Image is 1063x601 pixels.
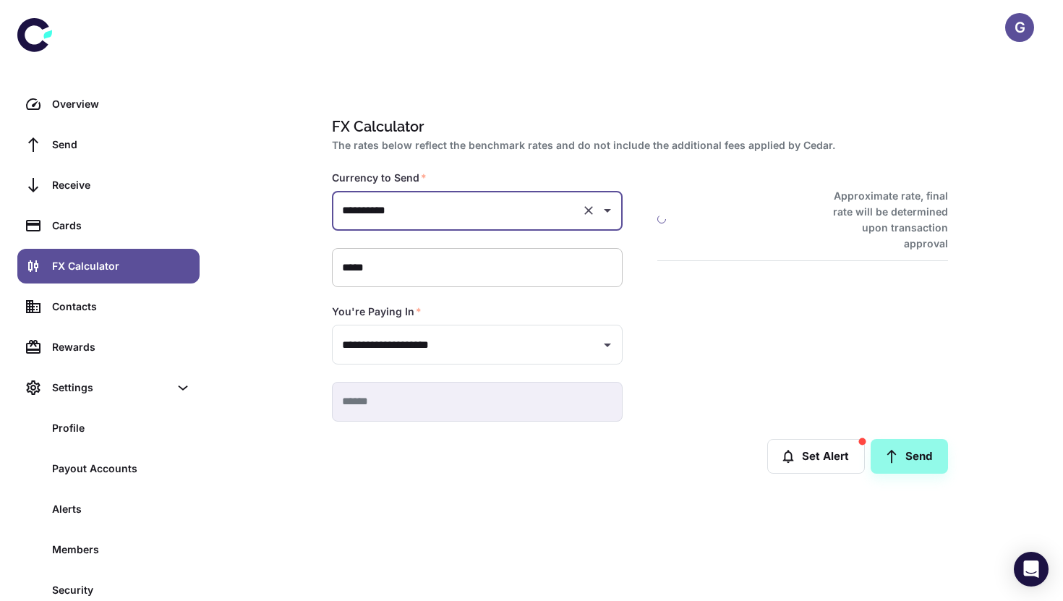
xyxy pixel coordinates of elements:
a: Rewards [17,330,200,365]
button: Open [597,335,618,355]
div: Send [52,137,191,153]
a: FX Calculator [17,249,200,284]
div: Receive [52,177,191,193]
div: Overview [52,96,191,112]
a: Send [871,439,948,474]
div: Profile [52,420,191,436]
button: G [1005,13,1034,42]
div: Settings [17,370,200,405]
button: Open [597,200,618,221]
div: Cards [52,218,191,234]
a: Contacts [17,289,200,324]
a: Send [17,127,200,162]
div: Alerts [52,501,191,517]
div: Open Intercom Messenger [1014,552,1049,587]
div: Payout Accounts [52,461,191,477]
a: Overview [17,87,200,122]
a: Members [17,532,200,567]
h6: Approximate rate, final rate will be determined upon transaction approval [817,188,948,252]
a: Payout Accounts [17,451,200,486]
a: Cards [17,208,200,243]
a: Profile [17,411,200,446]
div: Members [52,542,191,558]
div: Security [52,582,191,598]
h1: FX Calculator [332,116,942,137]
button: Set Alert [767,439,865,474]
div: Contacts [52,299,191,315]
label: You're Paying In [332,304,422,319]
div: FX Calculator [52,258,191,274]
label: Currency to Send [332,171,427,185]
div: Settings [52,380,169,396]
div: Rewards [52,339,191,355]
a: Receive [17,168,200,203]
button: Clear [579,200,599,221]
a: Alerts [17,492,200,527]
